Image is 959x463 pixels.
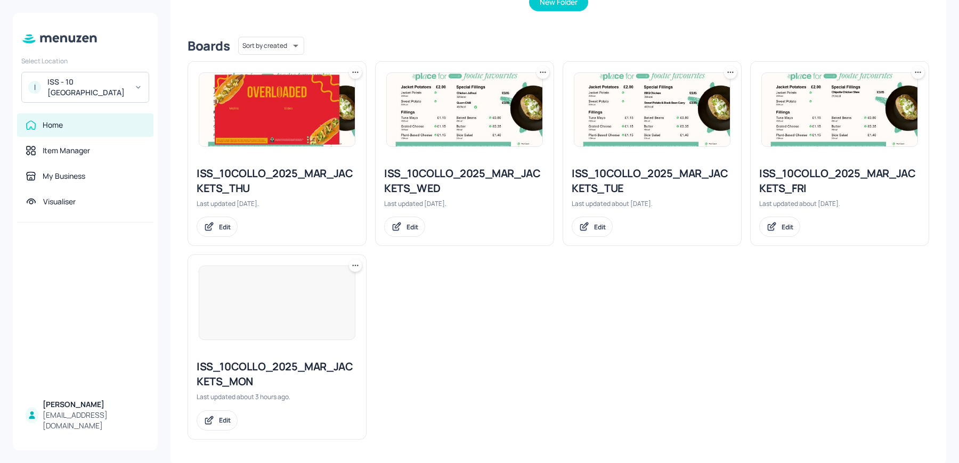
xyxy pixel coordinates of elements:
[238,35,304,56] div: Sort by created
[43,399,145,410] div: [PERSON_NAME]
[47,77,128,98] div: ISS - 10 [GEOGRAPHIC_DATA]
[28,81,41,94] div: I
[594,222,606,231] div: Edit
[43,145,90,156] div: Item Manager
[782,222,793,231] div: Edit
[197,166,357,196] div: ISS_10COLLO_2025_MAR_JACKETS_THU
[197,359,357,389] div: ISS_10COLLO_2025_MAR_JACKETS_MON
[43,410,145,431] div: [EMAIL_ADDRESS][DOMAIN_NAME]
[199,73,355,146] img: 2025-08-29-1756480377755gsovw1wikdo.jpeg
[384,166,545,196] div: ISS_10COLLO_2025_MAR_JACKETS_WED
[759,199,920,208] div: Last updated about [DATE].
[43,171,85,181] div: My Business
[762,73,917,146] img: 2025-07-18-175283173517633c7nd6rktu.jpeg
[572,166,733,196] div: ISS_10COLLO_2025_MAR_JACKETS_TUE
[387,73,542,146] img: 2025-05-07-1746609006475jd0re90kc1.jpeg
[21,56,149,65] div: Select Location
[188,37,230,54] div: Boards
[574,73,730,146] img: 2025-07-22-1753173461141eysbi8hudin.jpeg
[219,222,231,231] div: Edit
[197,199,357,208] div: Last updated [DATE].
[197,392,357,401] div: Last updated about 3 hours ago.
[219,416,231,425] div: Edit
[407,222,418,231] div: Edit
[384,199,545,208] div: Last updated [DATE].
[759,166,920,196] div: ISS_10COLLO_2025_MAR_JACKETS_FRI
[43,196,76,207] div: Visualiser
[572,199,733,208] div: Last updated about [DATE].
[43,120,63,130] div: Home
